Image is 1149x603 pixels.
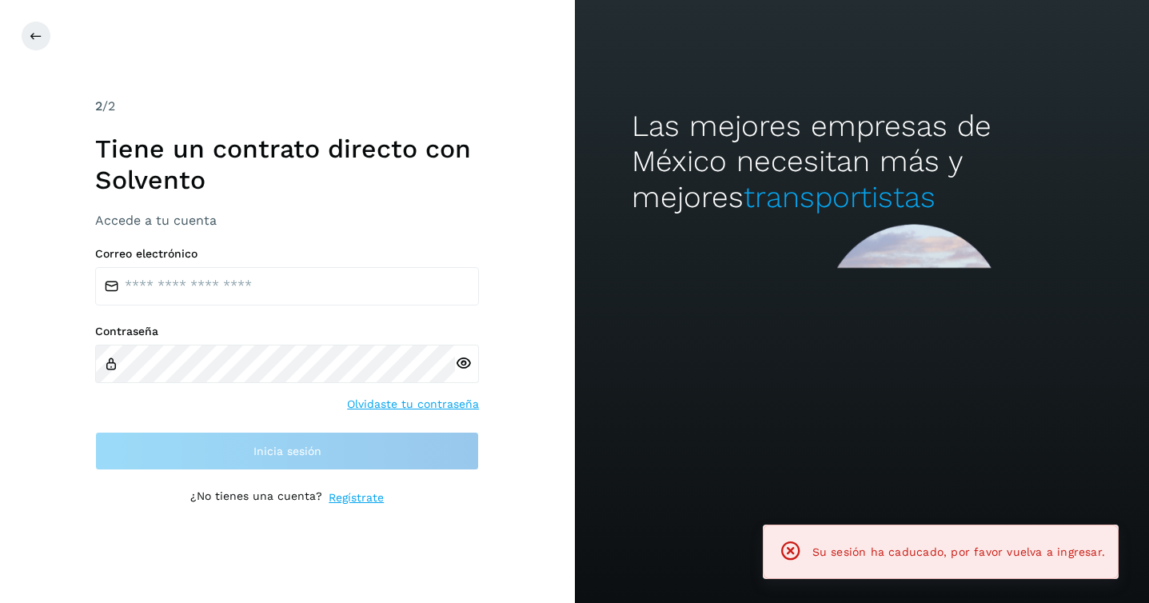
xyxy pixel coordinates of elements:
[253,445,321,457] span: Inicia sesión
[95,325,479,338] label: Contraseña
[95,97,479,116] div: /2
[95,98,102,114] span: 2
[744,180,936,214] span: transportistas
[95,432,479,470] button: Inicia sesión
[95,247,479,261] label: Correo electrónico
[347,396,479,413] a: Olvidaste tu contraseña
[329,489,384,506] a: Regístrate
[95,213,479,228] h3: Accede a tu cuenta
[95,134,479,195] h1: Tiene un contrato directo con Solvento
[190,489,322,506] p: ¿No tienes una cuenta?
[632,109,1091,215] h2: Las mejores empresas de México necesitan más y mejores
[812,545,1105,558] span: Su sesión ha caducado, por favor vuelva a ingresar.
